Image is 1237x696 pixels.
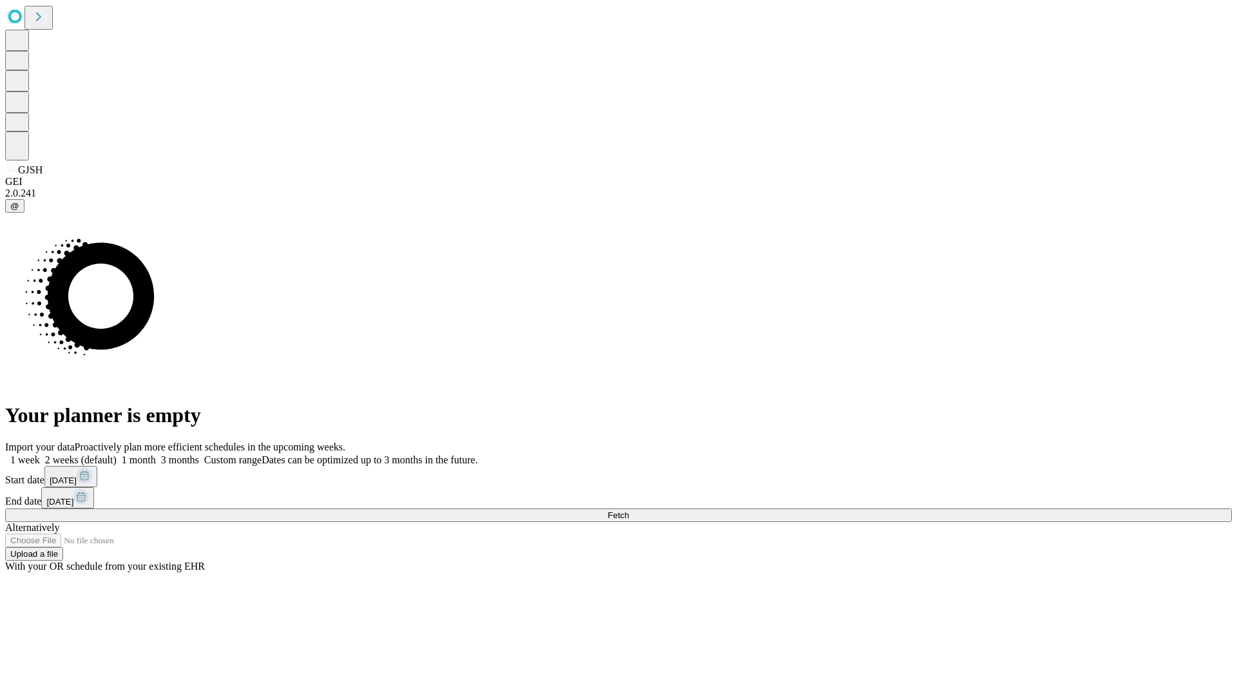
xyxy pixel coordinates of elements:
h1: Your planner is empty [5,403,1232,427]
span: Alternatively [5,522,59,533]
div: Start date [5,466,1232,487]
span: Proactively plan more efficient schedules in the upcoming weeks. [75,441,345,452]
span: Dates can be optimized up to 3 months in the future. [262,454,477,465]
span: [DATE] [46,497,73,507]
span: 2 weeks (default) [45,454,117,465]
span: Import your data [5,441,75,452]
div: GEI [5,176,1232,188]
div: End date [5,487,1232,508]
button: [DATE] [41,487,94,508]
span: 1 month [122,454,156,465]
button: [DATE] [44,466,97,487]
button: Fetch [5,508,1232,522]
span: 3 months [161,454,199,465]
button: @ [5,199,24,213]
span: Fetch [608,510,629,520]
span: GJSH [18,164,43,175]
span: With your OR schedule from your existing EHR [5,561,205,572]
span: @ [10,201,19,211]
span: 1 week [10,454,40,465]
button: Upload a file [5,547,63,561]
span: Custom range [204,454,262,465]
span: [DATE] [50,476,77,485]
div: 2.0.241 [5,188,1232,199]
